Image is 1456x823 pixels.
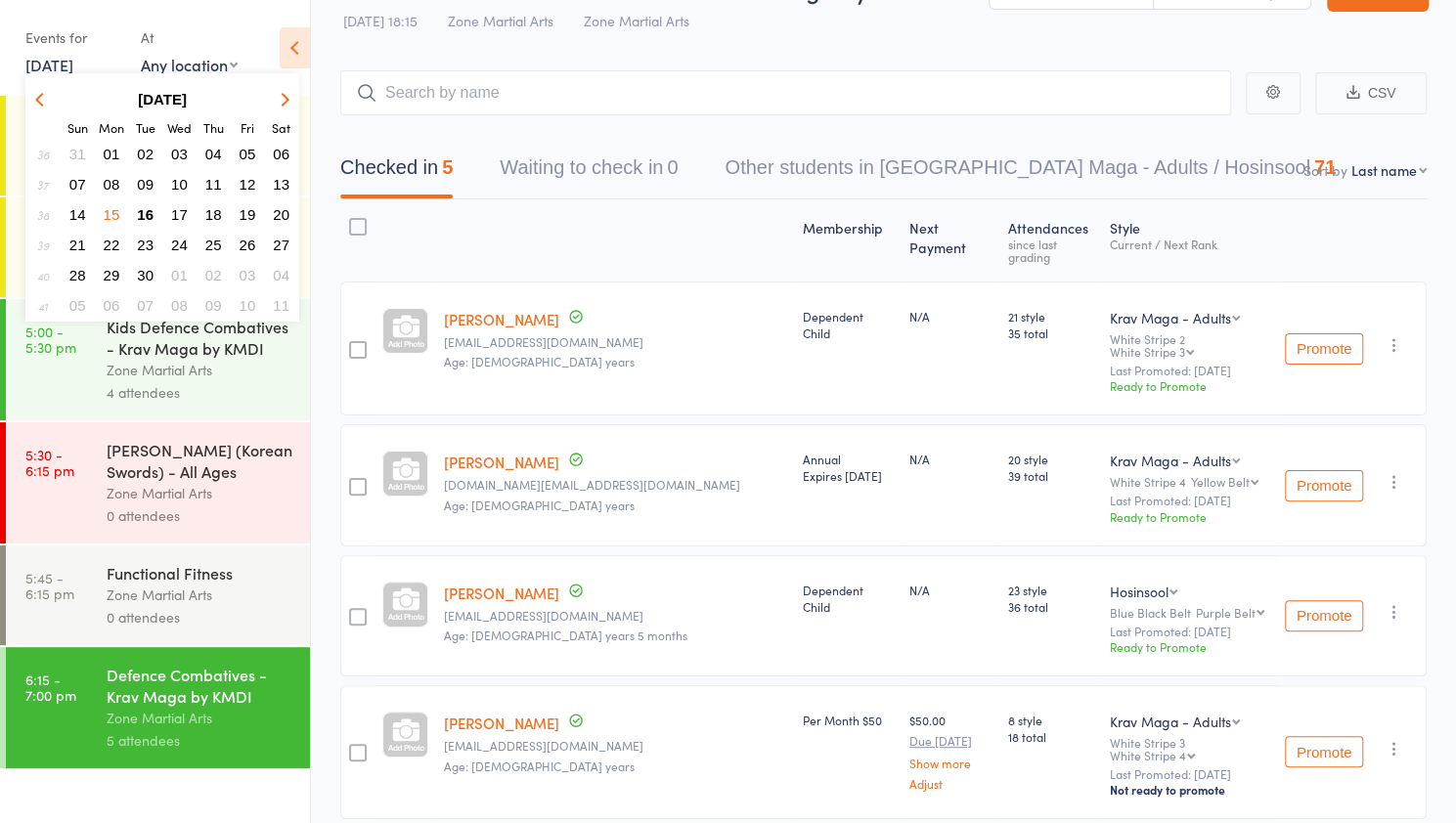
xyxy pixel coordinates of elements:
time: 5:00 - 5:30 pm [25,324,76,355]
span: 27 [273,237,289,253]
button: Checked in5 [340,147,453,198]
span: Age: [DEMOGRAPHIC_DATA] years [444,353,635,369]
div: White Stripe 2 [1109,332,1269,358]
div: Any location [141,54,238,75]
span: 06 [273,146,289,162]
span: 11 [205,176,222,193]
span: 31 [69,146,86,162]
button: Promote [1285,333,1363,365]
button: 11 [266,292,296,319]
div: Style [1101,208,1277,273]
button: 04 [266,262,296,288]
button: Promote [1285,736,1363,767]
span: Age: [DEMOGRAPHIC_DATA] years 5 months [444,627,687,643]
span: 18 [205,206,222,223]
div: Atten­dances [1000,208,1101,273]
span: 17 [171,206,188,223]
div: 5 [442,156,453,178]
span: 20 style [1008,451,1093,467]
small: Sunday [67,119,88,136]
div: Functional Fitness [107,562,293,584]
a: [PERSON_NAME] [444,713,559,733]
div: Per Month $50 [803,712,894,728]
span: 23 [137,237,154,253]
span: 06 [104,297,120,314]
small: e1ogden@gmail.com [444,739,787,753]
div: Zone Martial Arts [107,359,293,381]
div: Zone Martial Arts [107,707,293,729]
button: 04 [199,141,229,167]
span: 10 [171,176,188,193]
a: 6:15 -7:00 pmDefence Combatives - Krav Maga by KMDIZone Martial Arts5 attendees [6,647,310,768]
span: 21 style [1008,308,1093,325]
button: Other students in [GEOGRAPHIC_DATA] Maga - Adults / Hosinsool71 [725,147,1336,198]
span: 22 [104,237,120,253]
button: 06 [97,292,127,319]
button: 18 [199,201,229,228]
button: 09 [130,171,160,197]
button: 15 [97,201,127,228]
label: Sort by [1303,160,1347,180]
small: Thursday [203,119,224,136]
div: At [141,22,238,54]
div: Last name [1351,160,1417,180]
span: 07 [69,176,86,193]
em: 39 [37,238,49,253]
span: 26 [240,237,256,253]
div: 71 [1314,156,1336,178]
button: 08 [97,171,127,197]
button: 19 [233,201,263,228]
span: 13 [273,176,289,193]
span: 12 [240,176,256,193]
button: 29 [97,262,127,288]
div: Defence Combatives - Krav Maga by KMDI [107,664,293,707]
button: 11 [199,171,229,197]
span: 10 [240,297,256,314]
span: 03 [240,267,256,283]
div: Purple Belt [1195,606,1255,619]
button: 30 [130,262,160,288]
span: 16 [137,206,154,223]
span: 01 [104,146,120,162]
div: Kids Defence Combatives - Krav Maga by KMDI [107,316,293,359]
span: 29 [104,267,120,283]
button: 10 [233,292,263,319]
span: 28 [69,267,86,283]
button: 05 [63,292,93,319]
span: 36 total [1008,598,1093,615]
span: 18 total [1008,728,1093,745]
span: 05 [69,297,86,314]
span: Zone Martial Arts [448,11,553,30]
span: 01 [171,267,188,283]
button: 12 [233,171,263,197]
button: 02 [130,141,160,167]
div: Not ready to promote [1109,782,1269,798]
span: Age: [DEMOGRAPHIC_DATA] years [444,758,635,774]
em: 37 [37,177,49,193]
button: 07 [130,292,160,319]
button: 01 [164,262,195,288]
button: 03 [233,262,263,288]
div: $50.00 [909,712,993,789]
div: Krav Maga - Adults [1109,712,1230,731]
small: Tuesday [136,119,155,136]
div: N/A [909,451,993,467]
div: Blue Black Belt [1109,606,1269,619]
span: 14 [69,206,86,223]
div: Expires [DATE] [803,467,894,484]
div: N/A [909,308,993,325]
span: 24 [171,237,188,253]
input: Search by name [340,70,1231,115]
button: 07 [63,171,93,197]
div: 0 attendees [107,606,293,628]
small: Due [DATE] [909,734,993,748]
span: 20 [273,206,289,223]
span: 09 [205,297,222,314]
a: 4:30 -4:55 pmLittle DragonsZone Martial Arts5 attendees [6,197,310,297]
em: 36 [37,147,49,162]
span: 03 [171,146,188,162]
div: Hosinsool [1109,582,1168,601]
span: 11 [273,297,289,314]
span: Zone Martial Arts [584,11,689,30]
small: Saturday [272,119,290,136]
